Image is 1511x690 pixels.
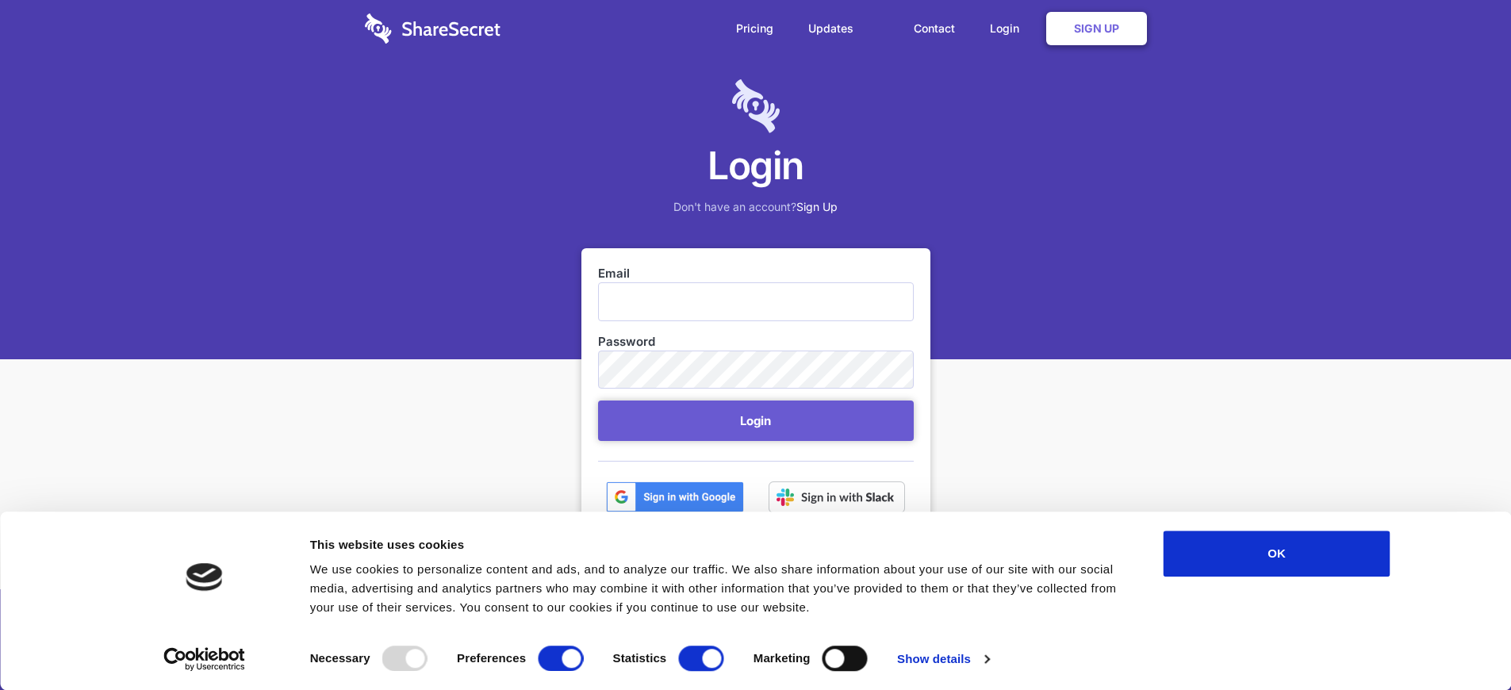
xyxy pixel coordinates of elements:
strong: Statistics [613,651,667,665]
button: Login [598,401,914,441]
button: OK [1164,531,1390,577]
a: Sign Up [796,200,838,213]
strong: Marketing [754,651,811,665]
a: Show details [897,647,989,671]
label: Email [598,265,914,282]
div: This website uses cookies [310,535,1128,554]
a: Contact [898,4,971,53]
strong: Preferences [457,651,526,665]
a: Login [974,4,1043,53]
a: Pricing [720,4,789,53]
img: btn_google_signin_dark_normal_web@2x-02e5a4921c5dab0481f19210d7229f84a41d9f18e5bdafae021273015eeb... [606,481,744,513]
strong: Necessary [310,651,370,665]
img: logo-wordmark-white-trans-d4663122ce5f474addd5e946df7df03e33cb6a1c49d2221995e7729f52c070b2.svg [365,13,500,44]
img: logo-lt-purple-60x68@2x-c671a683ea72a1d466fb5d642181eefbee81c4e10ba9aed56c8e1d7e762e8086.png [732,79,780,133]
img: Sign in with Slack [769,481,905,513]
img: logo [186,563,223,591]
label: Password [598,333,914,351]
a: Usercentrics Cookiebot - opens in a new window [135,647,274,671]
div: We use cookies to personalize content and ads, and to analyze our traffic. We also share informat... [310,560,1128,617]
legend: Consent Selection [309,639,310,640]
a: Sign Up [1046,12,1147,45]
